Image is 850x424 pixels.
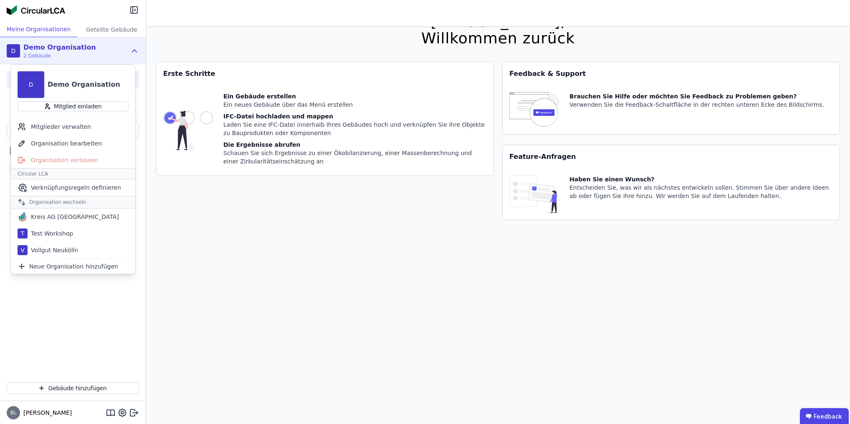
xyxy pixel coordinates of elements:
[11,135,135,152] div: Organisation bearbeiten
[28,213,119,221] div: Kreis AG [GEOGRAPHIC_DATA]
[10,163,20,173] div: T
[77,22,146,37] div: Geteilte Gebäude
[223,100,487,109] div: Ein neues Gebäude über das Menü erstellen
[20,409,72,417] span: [PERSON_NAME]
[18,228,28,238] div: T
[18,71,44,98] div: D
[31,183,121,192] span: Verknüpfungsregeln definieren
[503,145,840,168] div: Feature-Anfragen
[223,112,487,120] div: IFC-Datei hochladen und mappen
[223,92,487,100] div: Ein Gebäude erstellen
[223,140,487,149] div: Die Ergebnisse abrufen
[421,30,575,47] div: Willkommen zurück
[569,100,824,109] div: Verwenden Sie die Feedback-Schaltfläche in der rechten unteren Ecke des Bildschirms.
[503,62,840,85] div: Feedback & Support
[11,152,135,168] div: Organisation verlassen
[11,196,135,208] div: Organisation wechseln
[569,183,833,200] div: Entscheiden Sie, was wir als nächstes entwickeln sollen. Stimmen Sie über andere Ideen ab oder fü...
[10,144,20,158] img: Demo Modell
[569,92,824,100] div: Brauchen Sie Hilfe oder möchten Sie Feedback zu Problemen geben?
[29,262,118,271] span: Neue Organisation hinzufügen
[7,44,20,58] div: D
[23,53,96,59] span: 2 Gebäude
[509,92,559,128] img: feedback-icon-HCTs5lye.svg
[569,175,833,183] div: Haben Sie einen Wunsch?
[11,168,135,179] div: Circular LCA
[223,120,487,137] div: Laden Sie eine IFC-Datei innerhalb Ihres Gebäudes hoch und verknüpfen Sie ihre Objekte zu Bauprod...
[509,175,559,213] img: feature_request_tile-UiXE1qGU.svg
[10,410,17,415] span: BL
[48,80,120,90] div: Demo Organisation
[28,246,78,254] div: Vollgut Neukölln
[18,245,28,255] div: V
[157,62,493,85] div: Erste Schritte
[7,382,139,394] button: Gebäude hinzufügen
[223,149,487,166] div: Schauen Sie sich Ergebnisse zu einer Ökobilanzierung, einer Massenberechnung und einer Zirkularit...
[18,101,129,111] button: Mitglied einladen
[163,92,213,169] img: getting_started_tile-DrF_GRSv.svg
[28,229,73,238] div: Test Workshop
[23,43,96,53] div: Demo Organisation
[7,5,65,15] img: Concular
[18,212,28,222] img: Kreis AG Germany
[11,118,135,135] div: Mitglieder verwalten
